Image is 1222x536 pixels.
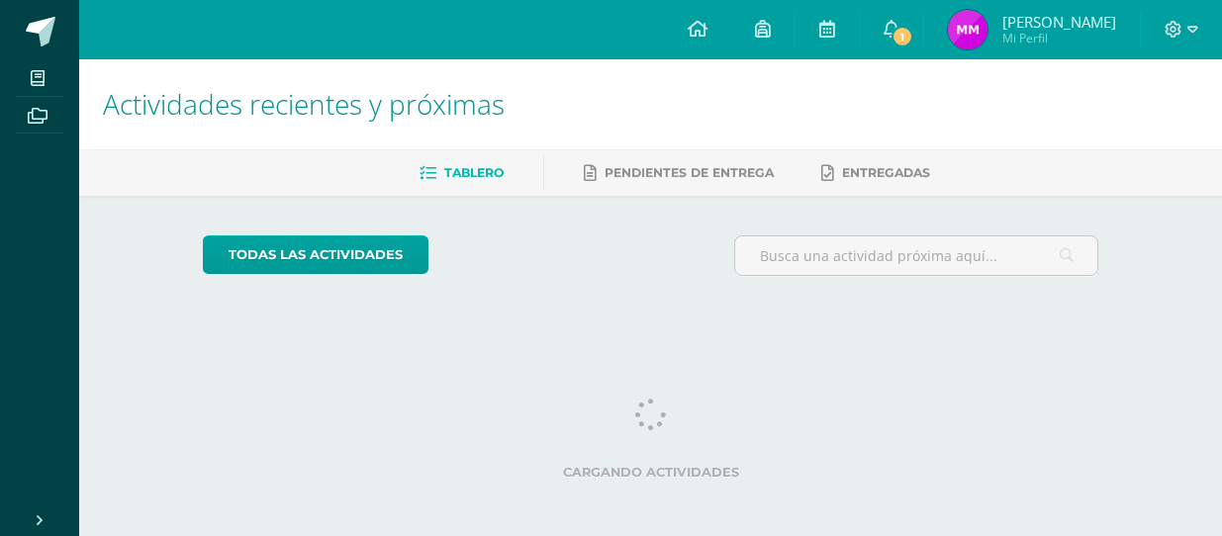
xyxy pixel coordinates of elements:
[821,157,930,189] a: Entregadas
[203,235,428,274] a: todas las Actividades
[584,157,774,189] a: Pendientes de entrega
[892,26,913,47] span: 1
[103,85,505,123] span: Actividades recientes y próximas
[203,465,1098,480] label: Cargando actividades
[1002,12,1116,32] span: [PERSON_NAME]
[735,236,1097,275] input: Busca una actividad próxima aquí...
[948,10,987,49] img: 28aadbbc89a5288ea13861ab33da2805.png
[1002,30,1116,46] span: Mi Perfil
[444,165,504,180] span: Tablero
[842,165,930,180] span: Entregadas
[420,157,504,189] a: Tablero
[605,165,774,180] span: Pendientes de entrega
